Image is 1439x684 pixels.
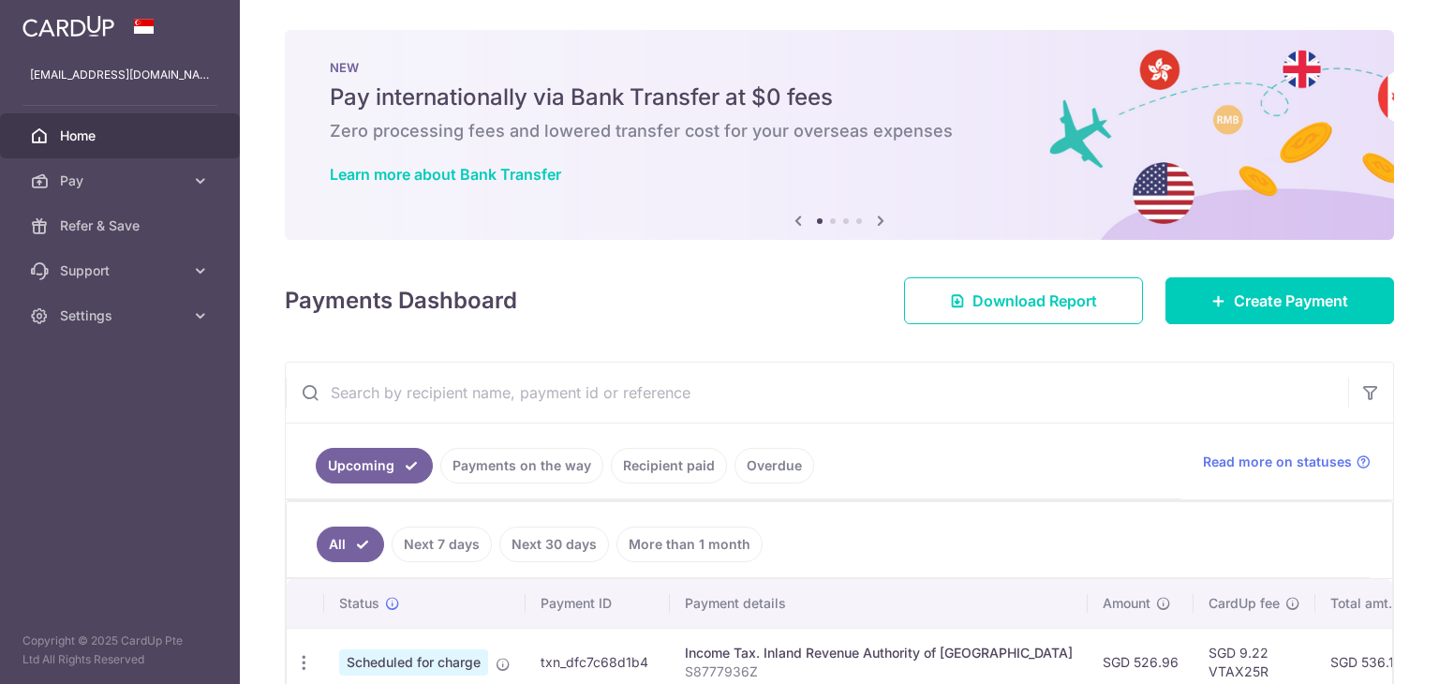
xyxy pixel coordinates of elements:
a: Next 7 days [392,527,492,562]
img: CardUp [22,15,114,37]
span: Total amt. [1330,594,1392,613]
span: Settings [60,306,184,325]
h4: Payments Dashboard [285,284,517,318]
th: Payment ID [526,579,670,628]
span: Read more on statuses [1203,453,1352,471]
h5: Pay internationally via Bank Transfer at $0 fees [330,82,1349,112]
th: Payment details [670,579,1088,628]
p: NEW [330,60,1349,75]
a: Payments on the way [440,448,603,483]
span: Pay [60,171,184,190]
span: Home [60,126,184,145]
span: Refer & Save [60,216,184,235]
a: All [317,527,384,562]
span: Download Report [972,290,1097,312]
a: Read more on statuses [1203,453,1371,471]
a: Upcoming [316,448,433,483]
span: Status [339,594,379,613]
a: Next 30 days [499,527,609,562]
span: Support [60,261,184,280]
img: Bank transfer banner [285,30,1394,240]
p: S8777936Z [685,662,1073,681]
span: CardUp fee [1209,594,1280,613]
a: Download Report [904,277,1143,324]
h6: Zero processing fees and lowered transfer cost for your overseas expenses [330,120,1349,142]
p: [EMAIL_ADDRESS][DOMAIN_NAME] [30,66,210,84]
span: Amount [1103,594,1150,613]
a: More than 1 month [616,527,763,562]
div: Income Tax. Inland Revenue Authority of [GEOGRAPHIC_DATA] [685,644,1073,662]
a: Recipient paid [611,448,727,483]
input: Search by recipient name, payment id or reference [286,363,1348,423]
span: Create Payment [1234,290,1348,312]
a: Overdue [734,448,814,483]
a: Learn more about Bank Transfer [330,165,561,184]
span: Scheduled for charge [339,649,488,676]
a: Create Payment [1165,277,1394,324]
